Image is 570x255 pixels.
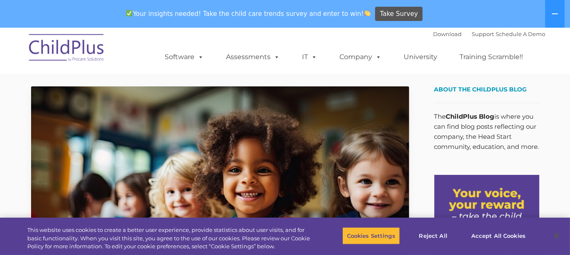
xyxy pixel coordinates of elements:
img: 👏 [364,10,370,16]
span: Your insights needed! Take the child care trends survey and enter to win! [123,5,374,22]
a: Software [157,49,213,65]
a: IT [294,49,326,65]
span: About the ChildPlus Blog [434,86,527,93]
a: Support [472,31,494,37]
a: Schedule A Demo [496,31,546,37]
a: University [396,49,446,65]
p: The is where you can find blog posts reflecting our company, the Head Start community, education,... [434,112,539,152]
div: This website uses cookies to create a better user experience, provide statistics about user visit... [27,226,313,251]
a: Company [331,49,390,65]
button: Accept All Cookies [467,227,530,245]
font: | [433,31,546,37]
a: Download [433,31,462,37]
span: Take Survey [380,7,418,21]
a: Training Scramble!! [452,49,532,65]
img: ✅ [126,10,132,16]
a: Take Survey [375,7,423,21]
button: Reject All [407,227,460,245]
img: ChildPlus by Procare Solutions [25,28,109,70]
a: Assessments [218,49,289,65]
button: Close [547,226,566,245]
strong: ChildPlus Blog [446,112,495,120]
button: Cookies Settings [342,227,400,245]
